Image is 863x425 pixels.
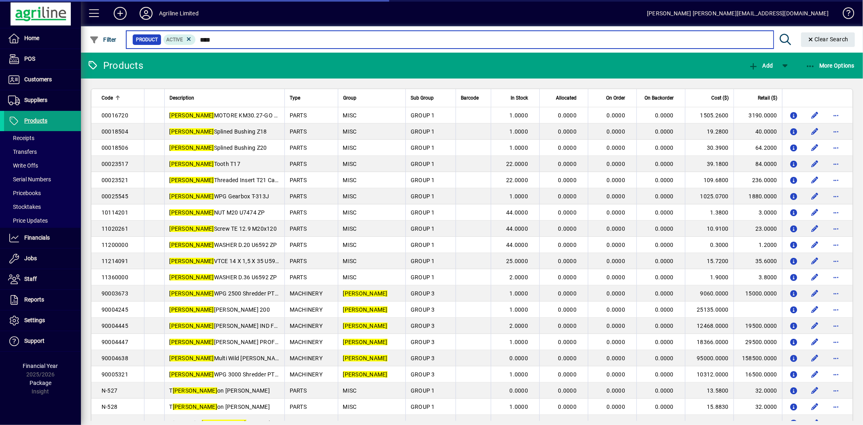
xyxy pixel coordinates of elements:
[170,93,194,102] span: Description
[685,107,734,123] td: 1505.2600
[411,209,435,216] span: GROUP 1
[829,287,842,300] button: More options
[808,287,821,300] button: Edit
[170,274,277,280] span: WASHER D.36 U6592 ZP
[734,140,782,156] td: 64.2000
[290,339,322,345] span: MACHINERY
[655,209,674,216] span: 0.0000
[4,200,81,214] a: Stocktakes
[4,269,81,289] a: Staff
[711,93,729,102] span: Cost ($)
[159,7,199,20] div: Agriline Limited
[510,306,528,313] span: 1.0000
[808,222,821,235] button: Edit
[8,176,51,183] span: Serial Numbers
[343,209,357,216] span: MISC
[808,255,821,268] button: Edit
[290,93,333,102] div: Type
[102,193,128,200] span: 00025545
[170,242,277,248] span: WASHER D.20 U6592 ZP
[655,306,674,313] span: 0.0000
[510,193,528,200] span: 1.0000
[102,323,128,329] span: 90004445
[734,107,782,123] td: 3190.0000
[290,258,307,264] span: PARTS
[4,145,81,159] a: Transfers
[170,209,265,216] span: NUT M20 U7474 ZP
[170,323,214,329] em: [PERSON_NAME]
[102,93,139,102] div: Code
[4,290,81,310] a: Reports
[734,253,782,269] td: 35.6000
[645,93,674,102] span: On Backorder
[685,253,734,269] td: 15.7200
[607,144,626,151] span: 0.0000
[556,93,577,102] span: Allocated
[24,338,45,344] span: Support
[102,112,128,119] span: 00016720
[4,90,81,110] a: Suppliers
[829,109,842,122] button: More options
[411,339,435,345] span: GROUP 3
[343,193,357,200] span: MISC
[734,172,782,188] td: 236.0000
[607,112,626,119] span: 0.0000
[829,255,842,268] button: More options
[87,59,143,72] div: Products
[685,156,734,172] td: 39.1800
[655,144,674,151] span: 0.0000
[170,339,362,345] span: [PERSON_NAME] PROF FTL125 Excavator Mulcher 5-12t
[506,258,528,264] span: 25.0000
[170,323,356,329] span: [PERSON_NAME] IND FTL 80 Excavator Mulcher 3.5-7t
[290,193,307,200] span: PARTS
[170,209,214,216] em: [PERSON_NAME]
[558,177,577,183] span: 0.0000
[4,186,81,200] a: Pricebooks
[685,269,734,285] td: 1.9000
[685,221,734,237] td: 10.9100
[24,117,47,124] span: Products
[411,177,435,183] span: GROUP 1
[558,306,577,313] span: 0.0000
[290,144,307,151] span: PARTS
[461,93,486,102] div: Barcode
[102,225,128,232] span: 11020261
[734,204,782,221] td: 3.0000
[685,172,734,188] td: 109.6800
[411,323,435,329] span: GROUP 3
[558,144,577,151] span: 0.0000
[607,209,626,216] span: 0.0000
[829,319,842,332] button: More options
[808,319,821,332] button: Edit
[607,339,626,345] span: 0.0000
[102,339,128,345] span: 90004447
[290,161,307,167] span: PARTS
[24,234,50,241] span: Financials
[411,258,435,264] span: GROUP 1
[343,161,357,167] span: MISC
[411,306,435,313] span: GROUP 3
[411,144,435,151] span: GROUP 1
[655,128,674,135] span: 0.0000
[808,271,821,284] button: Edit
[170,161,214,167] em: [PERSON_NAME]
[558,339,577,345] span: 0.0000
[558,290,577,297] span: 0.0000
[170,112,214,119] em: [PERSON_NAME]
[808,174,821,187] button: Edit
[343,339,388,345] em: [PERSON_NAME]
[343,128,357,135] span: MISC
[829,336,842,348] button: More options
[170,144,214,151] em: [PERSON_NAME]
[558,225,577,232] span: 0.0000
[24,76,52,83] span: Customers
[655,225,674,232] span: 0.0000
[829,190,842,203] button: More options
[170,355,352,361] span: Multi Wild [PERSON_NAME] 250DT with Packer Roller
[8,162,38,169] span: Write Offs
[506,177,528,183] span: 22.0000
[170,306,214,313] em: [PERSON_NAME]
[4,331,81,351] a: Support
[607,177,626,183] span: 0.0000
[829,400,842,413] button: More options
